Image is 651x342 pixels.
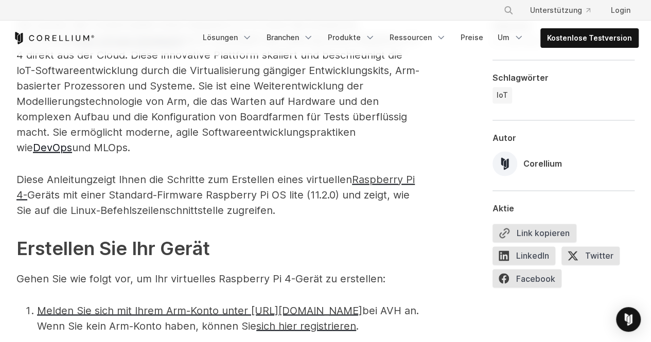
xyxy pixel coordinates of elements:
div: Open Intercom Messenger [616,307,641,332]
font: . Wenn Sie kein Arm-Konto haben, können Sie [37,304,419,332]
font: Autor [492,133,516,143]
font: Kostenlose Testversion [547,33,632,42]
font: Login [611,6,630,14]
font: . [356,319,359,332]
a: Twitter [561,246,626,269]
font: Produkte [328,33,361,42]
font: Branchen [267,33,299,42]
a: DevOps [33,141,72,154]
font: zeigt Ihnen die Schritte zum Erstellen eines virtuellen [93,173,352,186]
font: Twitter [585,250,613,261]
a: Raspberry Pi 4- [16,173,415,201]
font: Geräts mit einer Standard-Firmware Raspberry Pi OS lite (11.2.0) und zeigt, wie Sie auf die Linux... [16,189,410,217]
a: Corellium-Startseite [13,32,95,44]
font: bei AVH an [362,304,416,316]
button: Suchen [499,1,518,20]
font: (AVH) erschließt die Leistung eines Raspberry Pi 4 direkt aus der Cloud. Diese innovative Plattfo... [16,33,419,154]
font: LinkedIn [516,250,549,261]
div: Navigationsmenü [197,28,639,48]
div: Navigationsmenü [491,1,639,20]
font: Erstellen Sie Ihr Gerät [16,237,210,260]
font: Lösungen [203,33,238,42]
a: sich hier registrieren [256,319,356,332]
a: Facebook [492,269,568,292]
font: Facebook [516,273,555,283]
font: IoT [497,91,508,99]
font: Schlagwörter [492,73,549,83]
a: LinkedIn [492,246,561,269]
font: Unterstützung [530,6,582,14]
img: Corellium [492,151,517,176]
font: Gehen Sie wie folgt vor, um Ihr virtuelles Raspberry Pi 4-Gerät zu erstellen: [16,272,385,284]
a: Melden Sie sich mit Ihrem Arm-Konto unter [URL][DOMAIN_NAME] [37,304,362,316]
font: Corellium [523,158,562,169]
font: Aktie [492,203,514,213]
button: Link kopieren [492,224,576,242]
font: Diese Anleitung [16,173,93,186]
font: Ressourcen [390,33,432,42]
font: Preise [461,33,483,42]
font: Um [498,33,509,42]
a: IoT [492,87,512,103]
font: und MLOps. [72,141,130,154]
